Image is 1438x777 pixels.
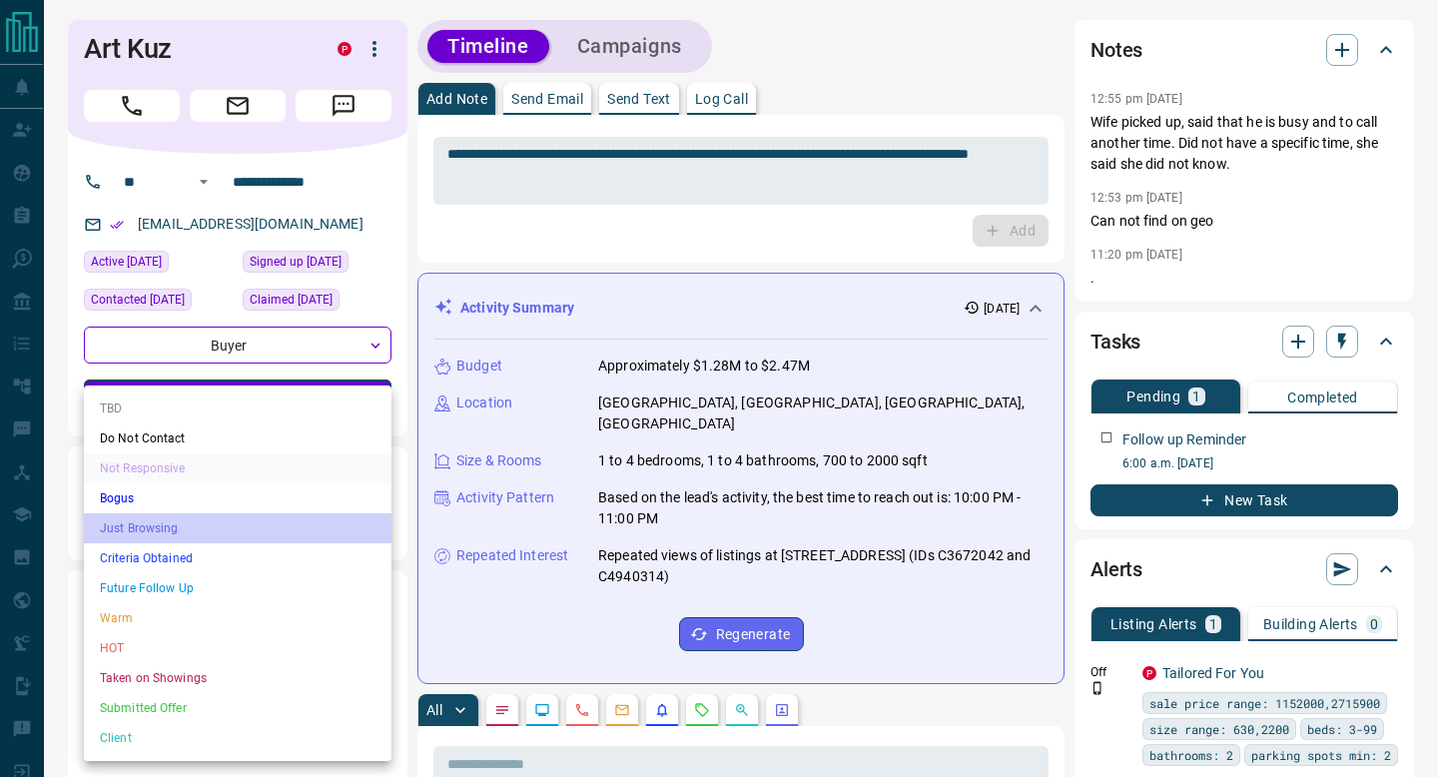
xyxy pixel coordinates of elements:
[84,633,391,663] li: HOT
[84,723,391,753] li: Client
[84,663,391,693] li: Taken on Showings
[84,573,391,603] li: Future Follow Up
[84,423,391,453] li: Do Not Contact
[84,543,391,573] li: Criteria Obtained
[84,513,391,543] li: Just Browsing
[84,693,391,723] li: Submitted Offer
[84,603,391,633] li: Warm
[84,483,391,513] li: Bogus
[84,393,391,423] li: TBD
